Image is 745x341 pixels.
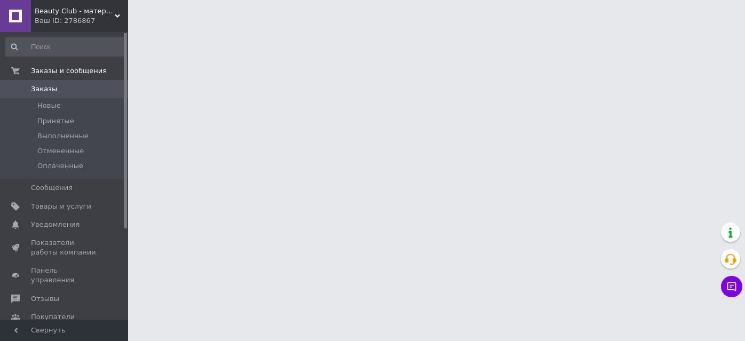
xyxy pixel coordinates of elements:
span: Принятые [37,116,74,126]
span: Beauty Club - материалы для наращивания и дизайна ногтей [35,6,115,16]
span: Выполненные [37,131,89,141]
span: Покупатели [31,312,75,322]
input: Поиск [5,37,126,57]
span: Оплаченные [37,161,83,171]
span: Показатели работы компании [31,238,99,257]
span: Панель управления [31,266,99,285]
span: Новые [37,101,61,110]
span: Отзывы [31,294,59,304]
span: Заказы и сообщения [31,66,107,76]
span: Уведомления [31,220,80,229]
span: Товары и услуги [31,202,91,211]
span: Заказы [31,84,57,94]
span: Сообщения [31,183,73,193]
button: Чат с покупателем [721,276,742,297]
span: Отмененные [37,146,84,156]
div: Ваш ID: 2786867 [35,16,128,26]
